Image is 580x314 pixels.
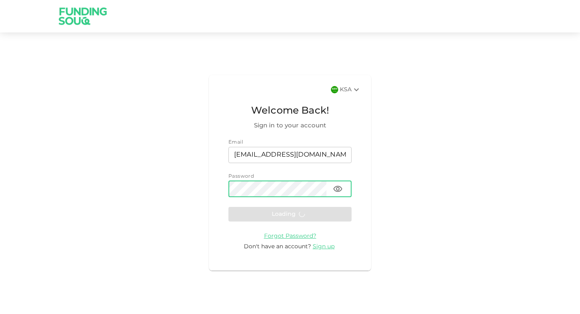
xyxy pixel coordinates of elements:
span: Password [228,174,254,179]
a: Forgot Password? [264,233,316,239]
span: Email [228,140,243,145]
img: flag-sa.b9a346574cdc8950dd34b50780441f57.svg [331,86,338,93]
input: password [228,181,326,197]
input: email [228,147,352,163]
span: Sign up [313,244,335,249]
div: KSA [340,85,361,95]
span: Welcome Back! [228,103,352,119]
span: Sign in to your account [228,121,352,131]
span: Don't have an account? [244,244,311,249]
